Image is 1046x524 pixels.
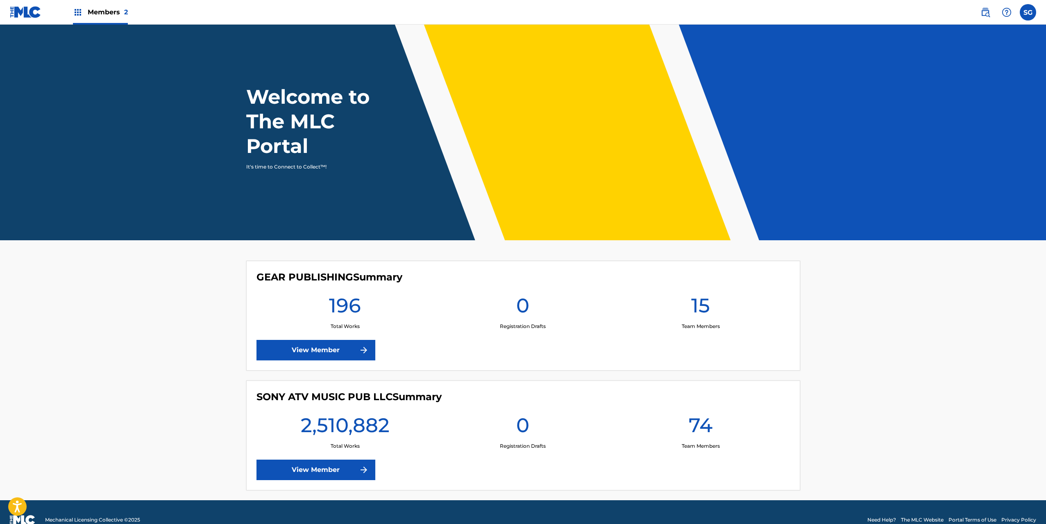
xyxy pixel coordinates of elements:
[246,163,388,171] p: It's time to Connect to Collect™!
[359,345,369,355] img: f7272a7cc735f4ea7f67.svg
[246,84,399,158] h1: Welcome to The MLC Portal
[1023,366,1046,432] iframe: Resource Center
[1002,7,1012,17] img: help
[45,516,140,524] span: Mechanical Licensing Collective © 2025
[256,460,375,480] a: View Member
[516,293,529,323] h1: 0
[301,413,390,442] h1: 2,510,882
[73,7,83,17] img: Top Rightsholders
[256,271,402,283] h4: GEAR PUBLISHING
[500,442,546,450] p: Registration Drafts
[867,516,896,524] a: Need Help?
[331,442,360,450] p: Total Works
[500,323,546,330] p: Registration Drafts
[256,340,375,360] a: View Member
[124,8,128,16] span: 2
[331,323,360,330] p: Total Works
[691,293,710,323] h1: 15
[516,413,529,442] h1: 0
[1001,516,1036,524] a: Privacy Policy
[329,293,361,323] h1: 196
[359,465,369,475] img: f7272a7cc735f4ea7f67.svg
[1020,4,1036,21] div: User Menu
[901,516,944,524] a: The MLC Website
[682,323,720,330] p: Team Members
[980,7,990,17] img: search
[689,413,712,442] h1: 74
[256,391,442,403] h4: SONY ATV MUSIC PUB LLC
[10,6,41,18] img: MLC Logo
[682,442,720,450] p: Team Members
[88,7,128,17] span: Members
[977,4,994,21] a: Public Search
[948,516,996,524] a: Portal Terms of Use
[998,4,1015,21] div: Help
